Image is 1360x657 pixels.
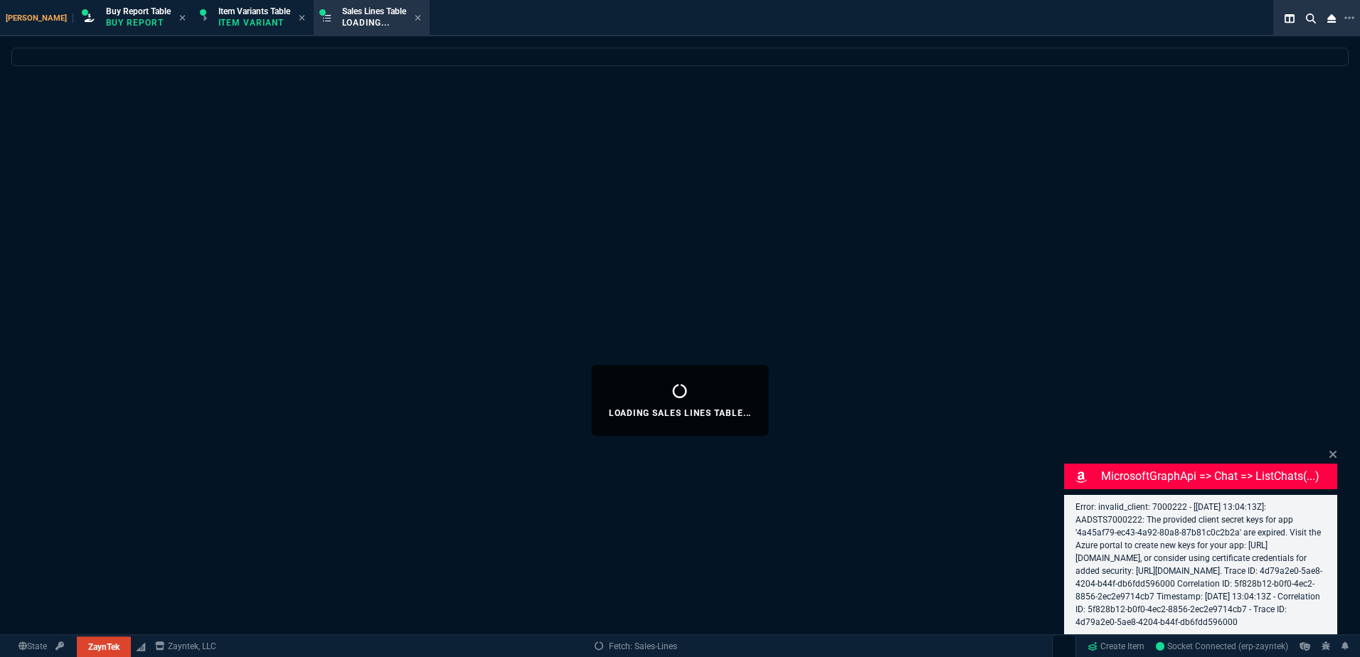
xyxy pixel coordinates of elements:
[1344,11,1354,25] nx-icon: Open New Tab
[6,14,73,23] span: [PERSON_NAME]
[342,6,406,16] span: Sales Lines Table
[51,640,68,653] a: API TOKEN
[218,6,290,16] span: Item Variants Table
[609,407,752,419] p: Loading Sales Lines Table...
[1101,468,1334,485] p: MicrosoftGraphApi => chat => listChats(...)
[1300,10,1322,27] nx-icon: Search
[106,6,171,16] span: Buy Report Table
[415,13,421,24] nx-icon: Close Tab
[106,17,171,28] p: Buy Report
[1075,501,1326,629] p: Error: invalid_client: 7000222 - [[DATE] 13:04:13Z]: AADSTS7000222: The provided client secret ke...
[218,17,289,28] p: Item Variant
[179,13,186,24] nx-icon: Close Tab
[151,640,221,653] a: msbcCompanyName
[14,640,51,653] a: Global State
[1156,640,1288,653] a: WwhZdKTY7vQbiP9RAAFM
[1322,10,1342,27] nx-icon: Close Workbench
[1082,636,1150,657] a: Create Item
[1156,641,1288,651] span: Socket Connected (erp-zayntek)
[1279,10,1300,27] nx-icon: Split Panels
[595,640,677,653] a: Fetch: Sales-Lines
[299,13,305,24] nx-icon: Close Tab
[342,17,406,28] p: Loading...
